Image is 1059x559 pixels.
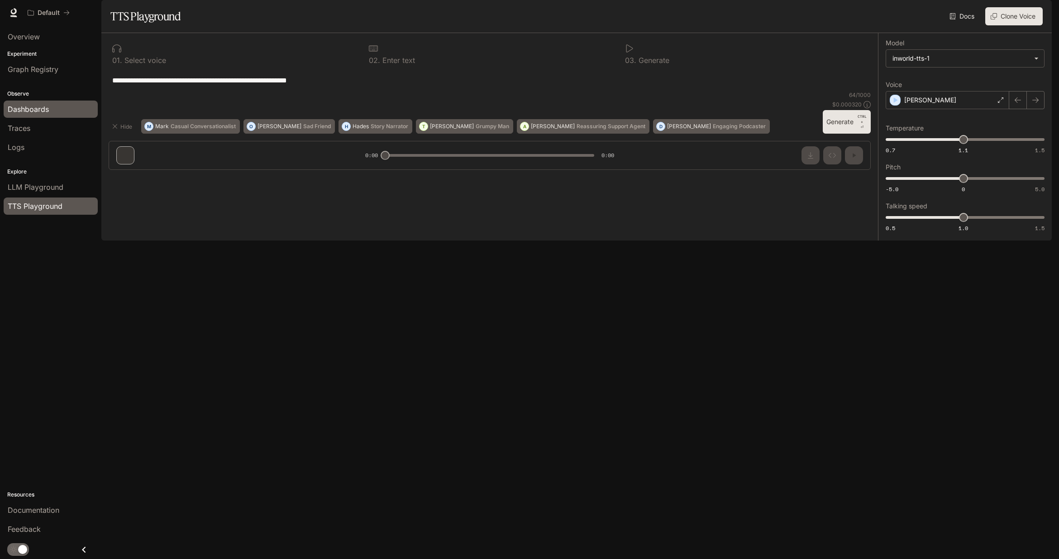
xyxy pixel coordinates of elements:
[110,7,181,25] h1: TTS Playground
[145,119,153,134] div: M
[636,57,669,64] p: Generate
[141,119,240,134] button: MMarkCasual Conversationalist
[247,119,255,134] div: O
[420,119,428,134] div: T
[531,124,575,129] p: [PERSON_NAME]
[886,146,895,154] span: 0.7
[520,119,529,134] div: A
[713,124,766,129] p: Engaging Podcaster
[904,96,956,105] p: [PERSON_NAME]
[625,57,636,64] p: 0 3 .
[339,119,412,134] button: HHadesStory Narrator
[171,124,236,129] p: Casual Conversationalist
[1035,185,1045,193] span: 5.0
[886,82,902,88] p: Voice
[832,101,862,108] p: $ 0.000320
[109,119,138,134] button: Hide
[371,124,408,129] p: Story Narrator
[342,119,350,134] div: H
[823,110,871,134] button: GenerateCTRL +⏎
[1035,224,1045,232] span: 1.5
[112,57,122,64] p: 0 1 .
[353,124,369,129] p: Hades
[886,185,898,193] span: -5.0
[476,124,509,129] p: Grumpy Man
[857,114,867,125] p: CTRL +
[959,224,968,232] span: 1.0
[667,124,711,129] p: [PERSON_NAME]
[886,164,901,170] p: Pitch
[243,119,335,134] button: O[PERSON_NAME]Sad Friend
[886,40,904,46] p: Model
[948,7,978,25] a: Docs
[886,50,1044,67] div: inworld-tts-1
[886,224,895,232] span: 0.5
[962,185,965,193] span: 0
[38,9,60,17] p: Default
[258,124,301,129] p: [PERSON_NAME]
[517,119,649,134] button: A[PERSON_NAME]Reassuring Support Agent
[303,124,331,129] p: Sad Friend
[653,119,770,134] button: D[PERSON_NAME]Engaging Podcaster
[122,57,166,64] p: Select voice
[1035,146,1045,154] span: 1.5
[24,4,74,22] button: All workspaces
[857,114,867,130] p: ⏎
[657,119,665,134] div: D
[959,146,968,154] span: 1.1
[430,124,474,129] p: [PERSON_NAME]
[892,54,1030,63] div: inworld-tts-1
[416,119,513,134] button: T[PERSON_NAME]Grumpy Man
[155,124,169,129] p: Mark
[886,203,927,209] p: Talking speed
[369,57,380,64] p: 0 2 .
[985,7,1043,25] button: Clone Voice
[886,125,924,131] p: Temperature
[849,91,871,99] p: 64 / 1000
[380,57,415,64] p: Enter text
[577,124,645,129] p: Reassuring Support Agent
